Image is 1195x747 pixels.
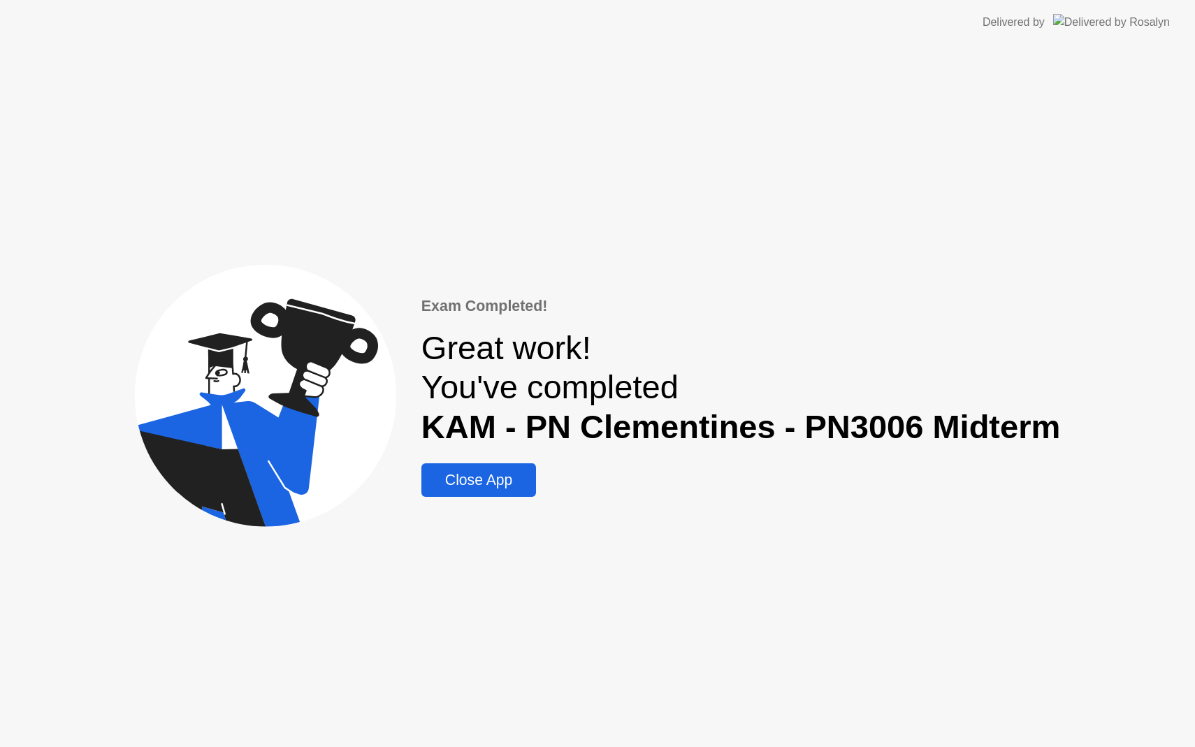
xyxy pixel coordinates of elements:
div: Great work! You've completed [421,328,1060,447]
div: Exam Completed! [421,295,1060,317]
img: Delivered by Rosalyn [1053,14,1170,30]
div: Close App [426,472,532,488]
b: KAM - PN Clementines - PN3006 Midterm [421,408,1060,445]
button: Close App [421,463,536,497]
div: Delivered by [983,14,1045,31]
